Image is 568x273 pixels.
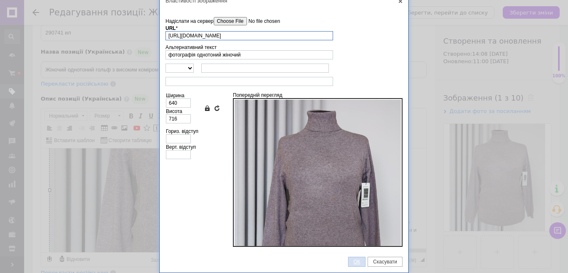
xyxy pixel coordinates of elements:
div: Інформація про зображення [165,15,403,251]
p: расцветки в ассортименте (расцветку уточняйте у менеджера) [8,9,180,17]
span: ОК [348,259,365,265]
a: Скасувати [368,257,403,267]
a: Очистити поля розмірів [214,105,220,111]
span: Скасувати [368,259,402,265]
label: Гориз. відступ [166,128,198,134]
label: Ширина [166,93,184,98]
label: URL [165,25,178,31]
p: тел.[PHONE_NUMBER] [8,55,180,64]
label: Верт. відступ [166,144,196,150]
input: Надіслати на сервер [214,17,308,25]
p: Уважаемые покупатели, для того чтобы правильно подобрать размер, просим указывать Ваши параметры ... [8,69,180,95]
label: Висота [166,108,182,114]
a: Зберегти пропорції [204,105,210,111]
span: Надіслати на сервер [165,18,214,24]
a: ОК [348,257,365,267]
div: Попередній перегляд [233,92,402,247]
label: Альтернативний текст [165,44,217,50]
label: Надіслати на сервер [165,17,308,25]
